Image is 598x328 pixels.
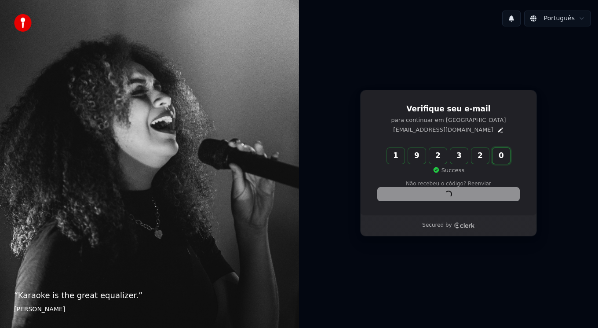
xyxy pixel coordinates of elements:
p: “ Karaoke is the great equalizer. ” [14,289,285,302]
button: Edit [497,126,504,133]
h1: Verifique seu e-mail [378,104,519,114]
p: Success [433,166,464,174]
p: [EMAIL_ADDRESS][DOMAIN_NAME] [393,126,493,134]
p: Secured by [422,222,452,229]
p: para continuar em [GEOGRAPHIC_DATA] [378,116,519,124]
input: Enter verification code [387,148,528,164]
a: Clerk logo [454,222,475,228]
img: youka [14,14,32,32]
footer: [PERSON_NAME] [14,305,285,314]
